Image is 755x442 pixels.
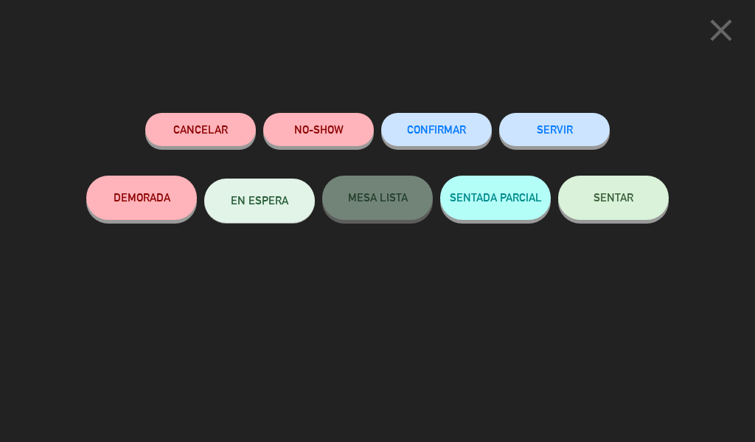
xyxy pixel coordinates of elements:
button: NO-SHOW [263,113,374,146]
button: MESA LISTA [322,176,433,220]
span: CONFIRMAR [407,123,466,136]
button: SENTADA PARCIAL [440,176,551,220]
button: Cancelar [145,113,256,146]
button: DEMORADA [86,176,197,220]
button: SERVIR [499,113,610,146]
span: SENTAR [594,191,633,204]
button: close [698,11,744,55]
button: EN ESPERA [204,179,315,223]
i: close [703,12,740,49]
button: SENTAR [558,176,669,220]
button: CONFIRMAR [381,113,492,146]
